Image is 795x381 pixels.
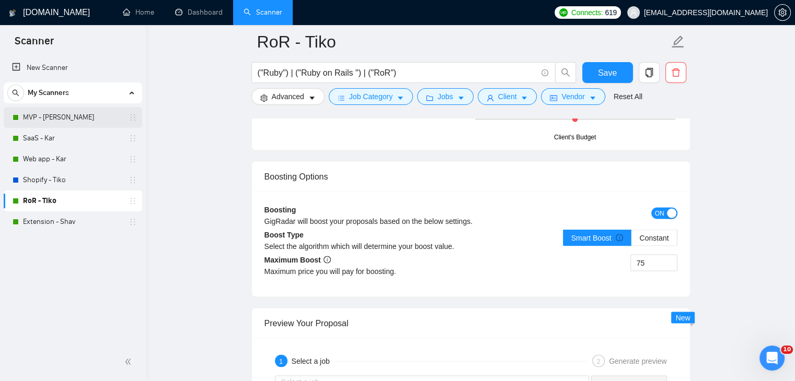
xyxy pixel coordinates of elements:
span: caret-down [589,94,596,102]
button: search [7,85,24,101]
span: Advanced [272,91,304,102]
span: idcard [550,94,557,102]
div: Client's Budget [554,132,596,142]
span: holder [129,218,137,226]
a: Reset All [614,91,642,102]
input: Scanner name... [257,29,669,55]
span: holder [129,155,137,163]
a: MVP - [PERSON_NAME] [23,107,122,128]
span: user [630,9,637,16]
span: search [556,68,575,77]
span: Jobs [437,91,453,102]
a: Shopify - Tiko [23,170,122,190]
span: New [675,313,690,322]
a: RoR - Tiko [23,190,122,211]
div: Select the algorithm which will determine your boost value. [264,240,471,252]
span: info-circle [324,256,331,263]
a: New Scanner [12,57,134,78]
span: setting [260,94,268,102]
span: delete [666,68,686,77]
a: setting [774,8,791,17]
b: Maximum Boost [264,255,331,264]
span: double-left [124,356,135,367]
button: idcardVendorcaret-down [541,88,605,105]
button: userClientcaret-down [478,88,537,105]
li: My Scanners [4,82,142,232]
li: New Scanner [4,57,142,78]
span: info-circle [541,69,548,76]
span: caret-down [397,94,404,102]
img: upwork-logo.png [559,8,568,17]
span: user [487,94,494,102]
button: search [555,62,576,83]
b: Boosting [264,205,296,213]
b: Boost Type [264,230,304,239]
a: SaaS - Kar [23,128,122,149]
span: search [8,89,24,97]
span: caret-down [521,94,528,102]
div: Preview Your Proposal [264,308,677,338]
span: 1 [279,358,283,365]
span: info-circle [616,234,623,241]
button: settingAdvancedcaret-down [251,88,325,105]
span: Job Category [349,91,393,102]
a: Extension - Shav [23,211,122,232]
button: barsJob Categorycaret-down [329,88,413,105]
span: Connects: [571,7,603,18]
span: 619 [605,7,616,18]
span: Vendor [561,91,584,102]
span: holder [129,113,137,122]
a: dashboardDashboard [175,8,223,17]
iframe: Intercom live chat [759,346,785,371]
input: Search Freelance Jobs... [258,66,537,79]
button: delete [665,62,686,83]
button: setting [774,4,791,21]
a: Web app - Kar [23,149,122,170]
div: Maximum price you will pay for boosting. [264,265,471,277]
span: caret-down [457,94,465,102]
a: homeHome [123,8,154,17]
span: Scanner [6,33,62,55]
span: holder [129,176,137,184]
div: Generate preview [609,354,667,367]
img: logo [9,5,16,21]
div: Boosting Options [264,161,677,191]
span: bars [338,94,345,102]
span: Constant [639,233,669,242]
button: Save [582,62,633,83]
a: searchScanner [244,8,282,17]
span: My Scanners [28,82,69,103]
span: copy [639,68,659,77]
span: holder [129,197,137,205]
span: ON [655,207,664,219]
span: Save [598,66,617,79]
span: 10 [781,346,793,354]
span: 2 [597,358,601,365]
span: folder [426,94,433,102]
button: folderJobscaret-down [417,88,474,105]
span: edit [671,35,685,49]
span: Smart Boost [571,233,624,242]
span: holder [129,134,137,142]
div: Select a job [292,354,336,367]
span: caret-down [308,94,316,102]
button: copy [639,62,660,83]
span: Client [498,91,517,102]
div: GigRadar will boost your proposals based on the below settings. [264,215,574,227]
